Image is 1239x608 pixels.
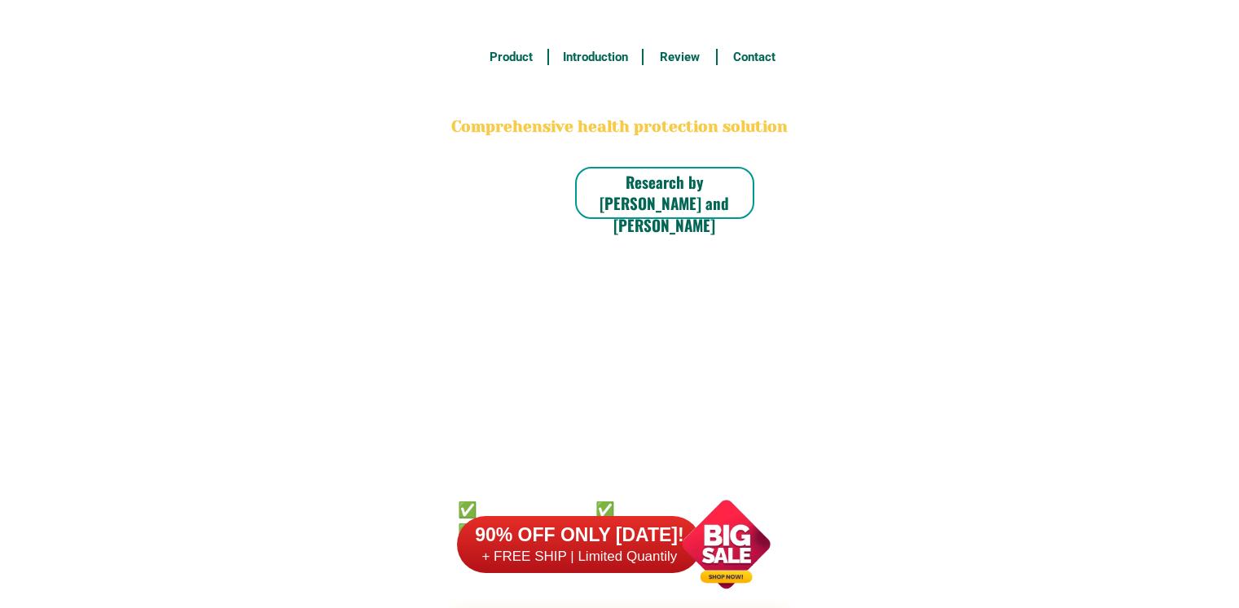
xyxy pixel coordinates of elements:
[483,48,538,67] h6: Product
[457,548,701,566] h6: + FREE SHIP | Limited Quantily
[557,48,633,67] h6: Introduction
[449,116,791,139] h2: Comprehensive health protection solution
[575,171,754,236] h6: Research by [PERSON_NAME] and [PERSON_NAME]
[449,9,791,33] h3: FREE SHIPPING NATIONWIDE
[652,48,708,67] h6: Review
[727,48,782,67] h6: Contact
[449,78,791,116] h2: BONA VITA COFFEE
[457,523,701,548] h6: 90% OFF ONLY [DATE]!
